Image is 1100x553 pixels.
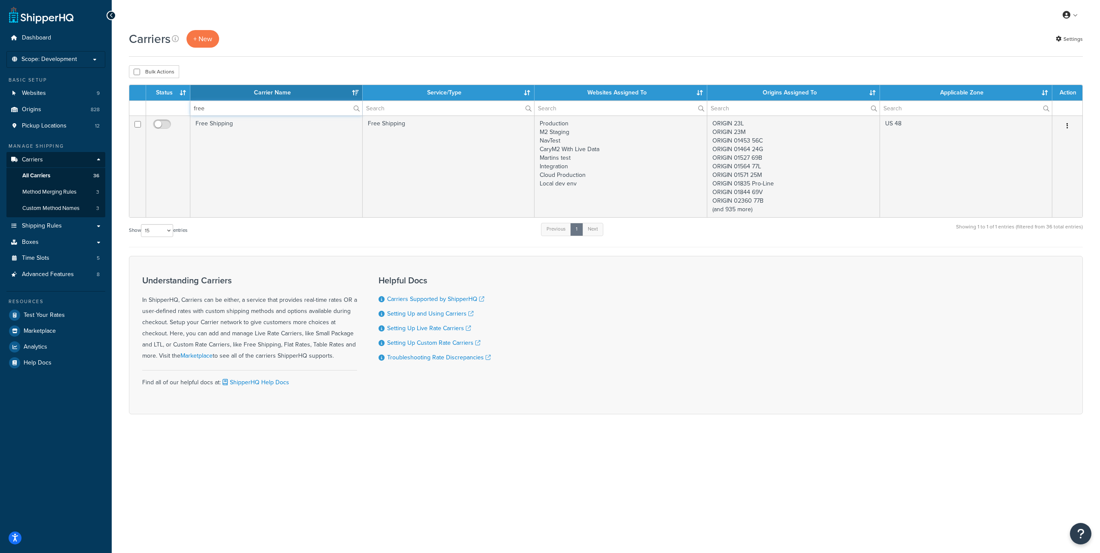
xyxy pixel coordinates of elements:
span: Test Your Rates [24,312,65,319]
div: Manage Shipping [6,143,105,150]
span: Time Slots [22,255,49,262]
input: Search [363,101,535,115]
li: Custom Method Names [6,201,105,216]
select: Showentries [141,224,173,237]
button: Open Resource Center [1070,523,1091,544]
span: Pickup Locations [22,122,67,130]
li: Carriers [6,152,105,217]
a: Origins 828 [6,102,105,118]
a: Troubleshooting Rate Discrepancies [387,353,491,362]
span: Marketplace [24,328,56,335]
h3: Understanding Carriers [142,276,357,285]
span: 5 [97,255,100,262]
li: Pickup Locations [6,118,105,134]
span: Advanced Features [22,271,74,278]
a: Dashboard [6,30,105,46]
a: Custom Method Names 3 [6,201,105,216]
a: Method Merging Rules 3 [6,184,105,200]
th: Origins Assigned To: activate to sort column ascending [707,85,880,100]
span: Carriers [22,156,43,164]
td: Production M2 Staging NavTest CaryM2 With Live Data Martins test Integration Cloud Production Loc... [535,115,707,217]
div: Showing 1 to 1 of 1 entries (filtered from 36 total entries) [956,222,1083,240]
a: Settings [1056,33,1083,45]
th: Status: activate to sort column ascending [146,85,190,100]
span: Dashboard [22,34,51,42]
td: US 48 [880,115,1052,217]
a: Time Slots 5 [6,250,105,266]
a: Help Docs [6,355,105,371]
span: 828 [91,106,100,113]
td: ORIGIN 23L ORIGIN 23M ORIGIN 01453 56C ORIGIN 01464 24G ORIGIN 01527 69B ORIGIN 01564 77L ORIGIN ... [707,115,880,217]
th: Websites Assigned To: activate to sort column ascending [535,85,707,100]
span: 3 [96,188,99,196]
li: Method Merging Rules [6,184,105,200]
a: Marketplace [180,351,213,360]
span: Help Docs [24,359,52,367]
li: Time Slots [6,250,105,266]
a: ShipperHQ Help Docs [221,378,289,387]
a: Shipping Rules [6,218,105,234]
span: Analytics [24,343,47,351]
span: All Carriers [22,172,50,179]
span: Boxes [22,239,39,246]
div: Basic Setup [6,76,105,84]
div: Resources [6,298,105,305]
a: Boxes [6,234,105,250]
a: All Carriers 36 [6,168,105,184]
span: 8 [97,271,100,278]
td: Free Shipping [363,115,535,217]
a: ShipperHQ Home [9,6,73,24]
span: 12 [95,122,100,130]
span: Origins [22,106,41,113]
th: Carrier Name: activate to sort column ascending [190,85,363,100]
a: Websites 9 [6,85,105,101]
li: Advanced Features [6,267,105,283]
a: Advanced Features 8 [6,267,105,283]
td: Free Shipping [190,115,363,217]
span: 9 [97,90,100,97]
span: Websites [22,90,46,97]
a: Test Your Rates [6,307,105,323]
span: Scope: Development [21,56,77,63]
th: Applicable Zone: activate to sort column ascending [880,85,1052,100]
a: Carriers Supported by ShipperHQ [387,295,484,304]
span: 36 [93,172,99,179]
li: Websites [6,85,105,101]
a: Carriers [6,152,105,168]
label: Show entries [129,224,187,237]
span: Shipping Rules [22,222,62,230]
span: Custom Method Names [22,205,79,212]
button: + New [186,30,219,48]
input: Search [190,101,362,115]
div: In ShipperHQ, Carriers can be either, a service that provides real-time rates OR a user-defined r... [142,276,357,362]
div: Find all of our helpful docs at: [142,370,357,388]
a: Setting Up and Using Carriers [387,309,474,318]
input: Search [535,101,707,115]
h3: Helpful Docs [379,276,491,285]
th: Action [1052,85,1082,100]
span: Method Merging Rules [22,188,76,196]
a: Setting Up Live Rate Carriers [387,324,471,333]
li: Origins [6,102,105,118]
a: Analytics [6,339,105,355]
a: Pickup Locations 12 [6,118,105,134]
button: Bulk Actions [129,65,179,78]
a: Setting Up Custom Rate Carriers [387,338,480,347]
a: Previous [541,223,571,236]
li: All Carriers [6,168,105,184]
th: Service/Type: activate to sort column ascending [363,85,535,100]
h1: Carriers [129,30,171,47]
a: 1 [570,223,583,236]
span: 3 [96,205,99,212]
input: Search [880,101,1052,115]
input: Search [707,101,880,115]
a: Next [582,223,603,236]
a: Marketplace [6,323,105,339]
